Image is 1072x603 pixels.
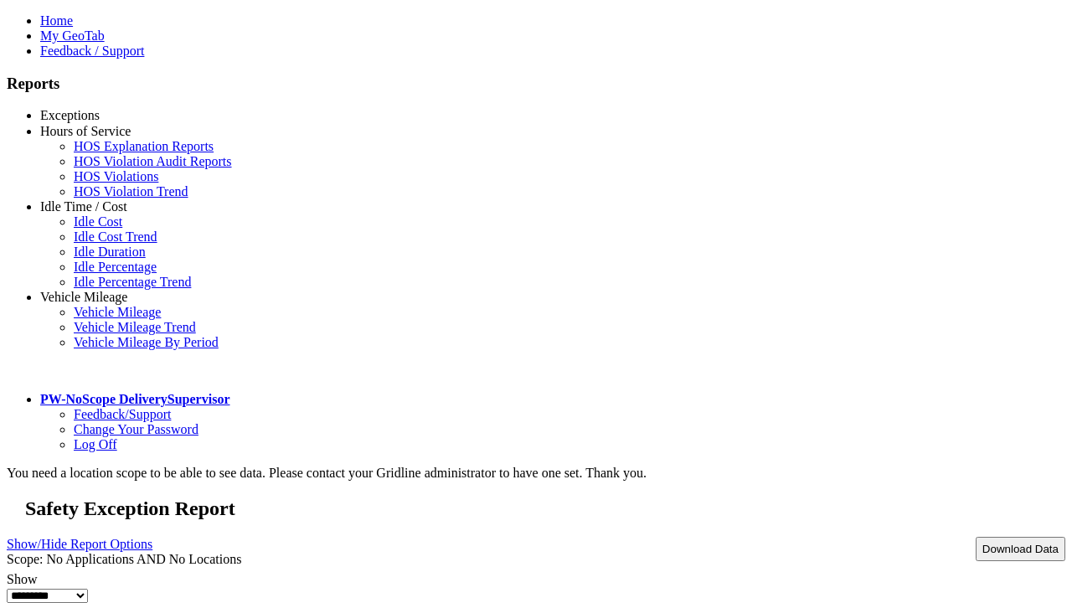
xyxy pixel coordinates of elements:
a: Idle Percentage Trend [74,275,191,289]
span: Scope: No Applications AND No Locations [7,552,241,566]
a: HOS Explanation Reports [74,139,214,153]
a: Feedback/Support [74,407,171,421]
a: HOS Violation Trend [74,184,188,198]
a: Log Off [74,437,117,451]
label: Show [7,572,37,586]
a: Show/Hide Report Options [7,533,152,555]
a: Vehicle Mileage [74,305,161,319]
a: Change Your Password [74,422,198,436]
a: My GeoTab [40,28,105,43]
a: HOS Violations [74,169,158,183]
a: Idle Duration [74,245,146,259]
a: Hours of Service [40,124,131,138]
a: Idle Percentage [74,260,157,274]
a: Exceptions [40,108,100,122]
a: Feedback / Support [40,44,144,58]
h2: Safety Exception Report [25,497,1065,520]
a: Idle Cost [74,214,122,229]
a: Critical Engine Events [74,123,195,137]
a: Vehicle Mileage Trend [74,320,196,334]
h3: Reports [7,75,1065,93]
div: You need a location scope to be able to see data. Please contact your Gridline administrator to h... [7,466,1065,481]
a: Vehicle Mileage [40,290,127,304]
a: PW-NoScope DeliverySupervisor [40,392,229,406]
button: Download Data [976,537,1065,561]
a: HOS Violation Audit Reports [74,154,232,168]
a: Home [40,13,73,28]
a: Vehicle Mileage By Period [74,335,219,349]
a: Idle Cost Trend [74,229,157,244]
a: Idle Time / Cost [40,199,127,214]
